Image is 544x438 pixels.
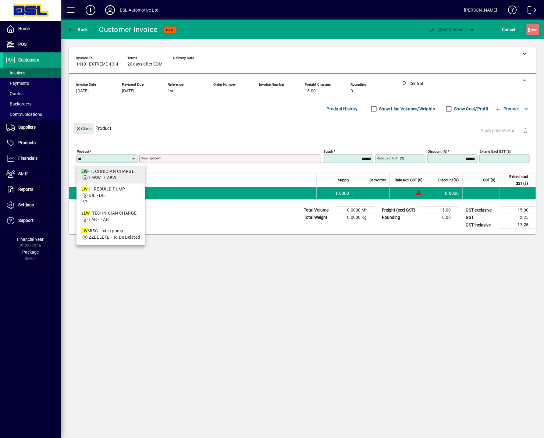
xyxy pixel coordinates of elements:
td: Rounding [379,214,421,221]
a: POS [3,37,61,52]
a: Staff [3,166,61,182]
td: GST [463,214,500,221]
span: LABW - LABW [89,175,116,180]
button: Add [81,5,100,16]
div: Product [69,117,536,139]
mat-option: zLW - TECHNICIAN CHARGE [76,208,145,225]
span: Backorders [6,101,31,106]
a: Reports [3,182,61,197]
div: - TECHNICIAN CHARGE [81,168,140,175]
mat-option: LW - TECHNICIAN CHARGE [76,166,145,183]
a: Home [3,21,61,37]
label: Show Line Volumes/Weights [378,106,435,112]
div: MISC - misc pump [81,228,140,234]
button: Product History [324,103,360,114]
td: Total Volume [301,207,337,214]
td: Total Weight [301,214,337,221]
span: LAB - LAB [89,217,109,222]
span: S [528,27,531,32]
span: 1vd [168,89,175,94]
span: Financials [18,156,37,161]
span: Home [18,26,30,31]
span: Package [22,250,39,255]
span: DIE - DIE [89,193,106,198]
span: ZZDELETE - To Be Deleted [89,235,140,240]
mat-option: LWK - REBUILD PUMP [76,183,145,208]
span: Rate excl GST ($) [395,177,422,183]
button: Post & Email [425,24,467,35]
span: Extend excl GST ($) [503,173,528,187]
a: Logout [523,1,536,21]
span: 20 days after EOM [127,62,162,67]
span: Reports [18,187,33,192]
span: Financial Year [17,237,44,242]
span: Customers [18,57,39,62]
button: Profile [100,5,120,16]
td: 2.25 [500,214,536,221]
span: - [173,62,174,67]
app-page-header-button: Back [61,24,94,35]
span: Products [18,140,36,145]
a: Invoices [3,68,61,78]
a: Support [3,213,61,228]
td: 15.00 [500,207,536,214]
div: Customer Invoice [99,25,158,34]
mat-label: Rate excl GST ($) [377,156,404,160]
span: Cancel [502,25,516,34]
mat-label: Supply [323,149,333,154]
button: Close [73,123,94,134]
span: Communications [6,112,42,117]
a: Communications [3,109,61,119]
span: 1.0000 [336,190,350,196]
button: Delete [518,123,533,138]
span: POS [18,42,27,47]
span: [DATE] [76,89,89,94]
button: Cancel [501,24,517,35]
span: Product History [327,104,358,114]
div: K - REBUILD PUMP [81,186,140,192]
span: Staff [18,171,28,176]
mat-label: Extend excl GST ($) [480,149,511,154]
a: Knowledge Base [503,1,517,21]
span: Invoices [6,70,25,75]
span: Support [18,218,34,223]
mat-label: Description [141,156,159,160]
em: LW [81,187,87,191]
button: Back [66,24,89,35]
span: Close [76,124,92,134]
em: LW [84,211,90,215]
a: Payments [3,78,61,88]
td: GST exclusive [463,207,500,214]
span: Discount (%) [438,177,459,183]
td: Freight (excl GST) [379,207,421,214]
span: GST ($) [483,177,496,183]
span: [DATE] [122,89,134,94]
span: Quotes [6,91,23,96]
a: Quotes [3,88,61,99]
a: Products [3,135,61,151]
span: P [439,27,442,32]
span: 0 [350,89,353,94]
app-page-header-button: Close [72,126,96,131]
span: Suppliers [18,125,36,130]
button: Save [527,24,539,35]
span: Apply price level [481,127,516,134]
td: GST inclusive [463,221,500,229]
a: Settings [3,198,61,213]
a: Suppliers [3,120,61,135]
td: 0.0000 Kg [337,214,374,221]
span: 15.00 [305,89,316,94]
label: Show Cost/Profit [453,106,489,112]
span: NEW [166,28,174,32]
td: 0.00 [421,214,458,221]
em: LW [81,228,87,233]
td: 0.0000 [426,187,463,199]
mat-label: Discount (%) [428,149,447,154]
span: Backorder [369,177,386,183]
span: Back [67,27,88,32]
span: Supply [338,177,349,183]
span: Settings [18,202,34,207]
span: 1410 - EXTREME 4 X 4 [76,62,118,67]
a: Backorders [3,99,61,109]
em: LW [81,169,87,174]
